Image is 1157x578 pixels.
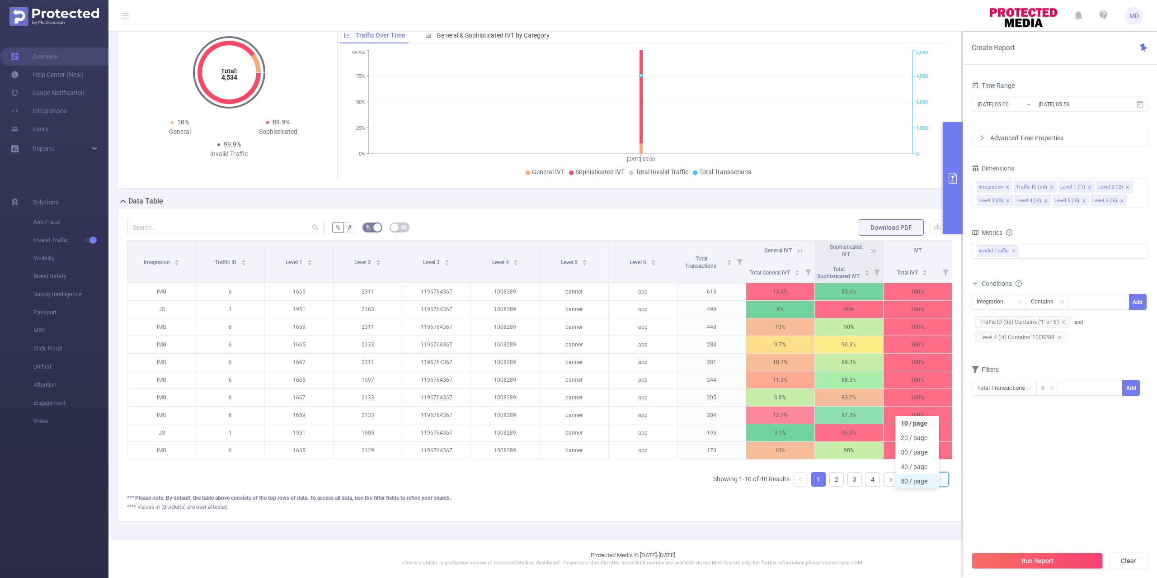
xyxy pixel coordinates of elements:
tspan: 50% [356,99,365,105]
span: Conditions [982,280,1022,287]
p: 100% [884,407,952,424]
p: 2163 [334,301,402,318]
p: 6 [196,283,264,300]
span: Supply Intelligence [33,285,108,303]
p: 100% [884,318,952,336]
span: Sophisticated IVT [830,244,863,257]
div: Integration [978,181,1003,193]
tspan: Total: [221,67,237,75]
p: app [609,354,677,371]
p: 1951 [265,301,333,318]
span: Sophisticated IVT [575,168,625,175]
li: 10 / page [895,416,939,431]
i: icon: caret-down [651,262,656,265]
a: Reports [33,140,55,158]
tspan: 3,000 [916,99,928,105]
i: icon: close [1049,185,1054,190]
p: 1667 [265,354,333,371]
li: 1 [811,472,826,487]
i: icon: info-circle [1006,229,1012,236]
div: Level 6 (l6) [1092,195,1117,207]
p: 1008289 [471,389,539,406]
a: Usage Notification [11,84,85,102]
span: Total Sophisticated IVT [817,266,861,280]
span: Invalid Traffic [977,245,1018,257]
p: 4% [746,301,814,318]
p: 2311 [334,318,402,336]
i: icon: right [888,477,894,483]
span: Level 2 [354,259,372,265]
p: 1 [196,301,264,318]
p: 100% [884,354,952,371]
h2: Data Table [128,196,163,207]
p: 1196764367 [402,318,470,336]
p: banner [540,318,608,336]
div: Sort [727,258,732,264]
span: Create Report [972,43,1015,52]
div: Sort [864,269,870,274]
span: Dimensions [972,165,1014,172]
span: Click Fraud [33,340,108,358]
p: 244 [677,371,746,388]
p: 1659 [265,318,333,336]
i: icon: caret-up [513,258,518,261]
li: 30 / page [895,445,939,460]
p: 1196764367 [402,354,470,371]
a: 2 [830,473,843,486]
span: Invalid Traffic [33,231,108,249]
a: Users [11,120,48,138]
div: Invalid Traffic [180,149,278,159]
span: 99.9% [224,141,241,148]
p: 288 [677,336,746,353]
p: 1665 [265,283,333,300]
li: 3 [847,472,862,487]
span: Reports [33,145,55,152]
p: 6 [196,336,264,353]
span: Solutions [33,193,59,211]
p: 100% [884,389,952,406]
i: icon: caret-down [864,272,869,275]
p: app [609,407,677,424]
div: Sort [582,258,587,264]
p: banner [540,336,608,353]
span: Total Invalid Traffic [635,168,688,175]
p: 6 [196,389,264,406]
tspan: 0 [916,151,919,157]
p: app [609,424,677,441]
a: 3 [848,473,861,486]
li: Traffic ID (tid) [1014,181,1057,193]
input: Search... [127,220,325,234]
i: icon: caret-down [727,262,732,265]
li: Level 6 (l6) [1091,194,1127,206]
p: 14.4% [746,283,814,300]
i: Filter menu [802,261,814,283]
i: icon: down [1049,385,1054,392]
p: banner [540,354,608,371]
button: Add [1129,294,1147,310]
p: app [609,389,677,406]
p: banner [540,424,608,441]
i: icon: caret-down [307,262,312,265]
i: icon: caret-down [582,262,587,265]
p: 1008289 [471,442,539,459]
p: 1196764367 [402,424,470,441]
p: 613 [677,283,746,300]
i: icon: caret-up [727,258,732,261]
i: Filter menu [870,261,883,283]
p: 10% [746,442,814,459]
li: 50 / page [895,474,939,488]
div: Sort [444,258,450,264]
span: Visibility [33,249,108,267]
p: 205 [677,389,746,406]
span: # [348,224,352,231]
p: app [609,371,677,388]
span: General & Sophisticated IVT by Category [437,32,550,39]
p: 1 [196,424,264,441]
i: Filter menu [939,261,952,283]
div: Level 5 (l5) [1054,195,1079,207]
p: banner [540,389,608,406]
p: 12.7% [746,407,814,424]
p: IMG [127,354,196,371]
li: 40 / page [895,460,939,474]
span: Filters [972,366,999,373]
